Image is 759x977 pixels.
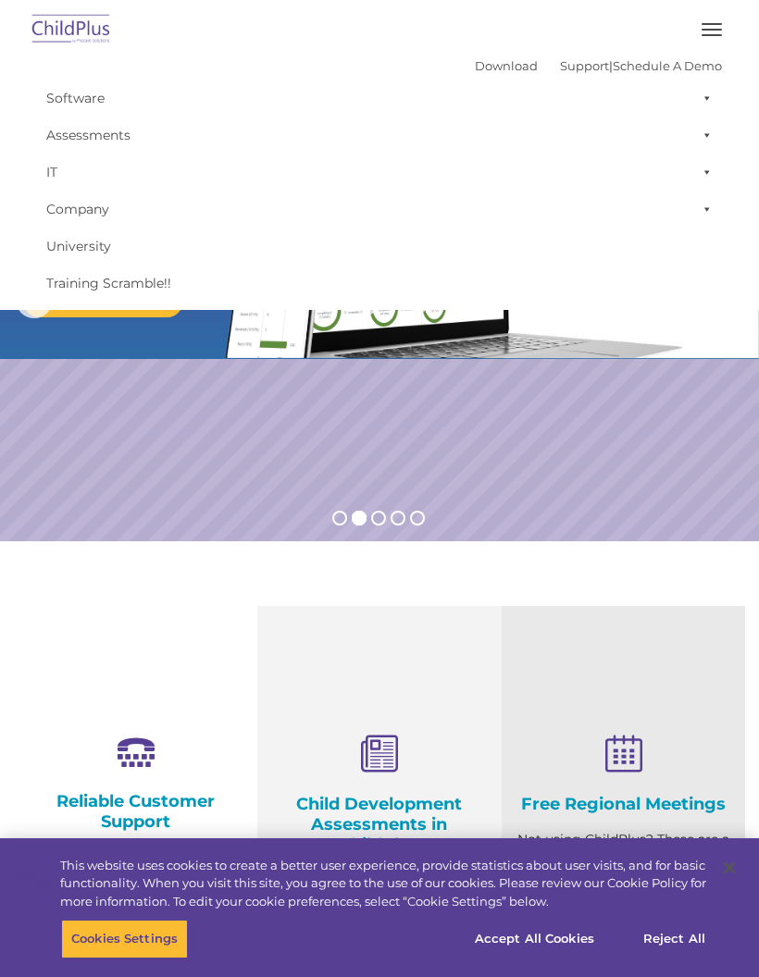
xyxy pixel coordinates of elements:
h4: Free Regional Meetings [516,794,731,814]
img: ChildPlus by Procare Solutions [28,8,115,52]
a: Download [475,58,538,73]
a: Assessments [37,117,722,154]
h4: Child Development Assessments in ChildPlus [271,794,487,855]
a: Software [37,80,722,117]
a: Schedule A Demo [613,58,722,73]
a: Company [37,191,722,228]
button: Close [709,847,750,888]
h4: Reliable Customer Support [28,791,243,832]
a: University [37,228,722,265]
button: Cookies Settings [61,920,188,958]
button: Reject All [616,920,732,958]
font: | [475,58,722,73]
a: Support [560,58,609,73]
button: Accept All Cookies [465,920,604,958]
a: Training Scramble!! [37,265,722,302]
p: Not using ChildPlus? These are a great opportunity to network and learn from ChildPlus users. Fin... [516,828,731,944]
div: This website uses cookies to create a better user experience, provide statistics about user visit... [60,857,706,911]
a: IT [37,154,722,191]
